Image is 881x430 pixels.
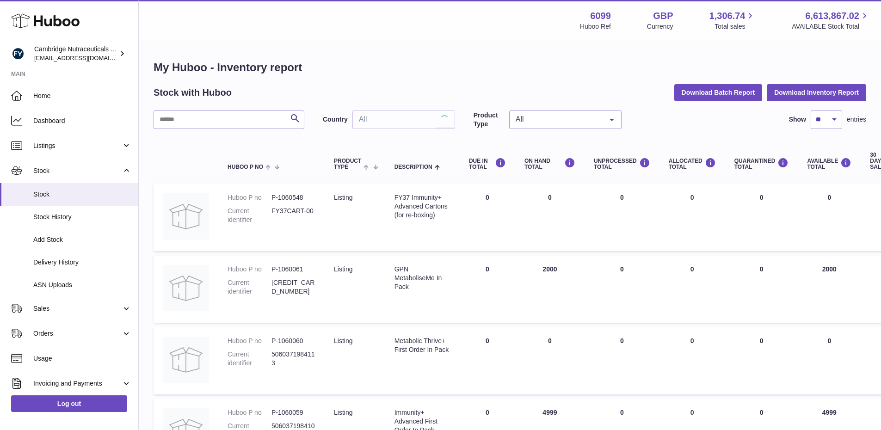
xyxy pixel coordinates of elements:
[460,256,515,323] td: 0
[228,350,271,368] dt: Current identifier
[228,265,271,274] dt: Huboo P no
[271,278,315,296] dd: [CREDIT_CARD_NUMBER]
[11,47,25,61] img: huboo@camnutra.com
[760,194,764,201] span: 0
[580,22,611,31] div: Huboo Ref
[798,184,861,251] td: 0
[647,22,673,31] div: Currency
[659,256,725,323] td: 0
[474,111,505,129] label: Product Type
[33,304,122,313] span: Sales
[394,193,450,220] div: FY37 Immunity+ Advanced Cartons (for re-boxing)
[590,10,611,22] strong: 6099
[734,158,789,170] div: QUARANTINED Total
[33,213,131,221] span: Stock History
[515,256,585,323] td: 2000
[460,184,515,251] td: 0
[515,327,585,394] td: 0
[11,395,127,412] a: Log out
[513,115,603,124] span: All
[394,337,450,354] div: Metabolic Thrive+ First Order In Pack
[271,193,315,202] dd: P-1060548
[709,10,745,22] span: 1,306.74
[767,84,866,101] button: Download Inventory Report
[228,164,263,170] span: Huboo P no
[469,158,506,170] div: DUE IN TOTAL
[760,409,764,416] span: 0
[271,408,315,417] dd: P-1060059
[394,265,450,291] div: GPN MetaboliseMe In Pack
[760,337,764,344] span: 0
[653,10,673,22] strong: GBP
[33,281,131,289] span: ASN Uploads
[847,115,866,124] span: entries
[228,193,271,202] dt: Huboo P no
[760,265,764,273] span: 0
[33,258,131,267] span: Delivery History
[798,256,861,323] td: 2000
[394,164,432,170] span: Description
[659,184,725,251] td: 0
[33,354,131,363] span: Usage
[798,327,861,394] td: 0
[807,158,851,170] div: AVAILABLE Total
[585,256,659,323] td: 0
[228,408,271,417] dt: Huboo P no
[228,278,271,296] dt: Current identifier
[594,158,650,170] div: UNPROCESSED Total
[154,86,232,99] h2: Stock with Huboo
[33,379,122,388] span: Invoicing and Payments
[271,265,315,274] dd: P-1060061
[674,84,763,101] button: Download Batch Report
[334,409,352,416] span: listing
[524,158,575,170] div: ON HAND Total
[334,265,352,273] span: listing
[515,184,585,251] td: 0
[163,193,209,240] img: product image
[34,54,136,61] span: [EMAIL_ADDRESS][DOMAIN_NAME]
[228,207,271,224] dt: Current identifier
[334,158,361,170] span: Product Type
[659,327,725,394] td: 0
[33,235,131,244] span: Add Stock
[33,92,131,100] span: Home
[34,45,117,62] div: Cambridge Nutraceuticals Ltd
[163,265,209,311] img: product image
[669,158,716,170] div: ALLOCATED Total
[715,22,756,31] span: Total sales
[334,337,352,344] span: listing
[228,337,271,345] dt: Huboo P no
[460,327,515,394] td: 0
[271,350,315,368] dd: 5060371984113
[154,60,866,75] h1: My Huboo - Inventory report
[334,194,352,201] span: listing
[585,327,659,394] td: 0
[33,190,131,199] span: Stock
[805,10,859,22] span: 6,613,867.02
[33,329,122,338] span: Orders
[709,10,756,31] a: 1,306.74 Total sales
[585,184,659,251] td: 0
[789,115,806,124] label: Show
[33,117,131,125] span: Dashboard
[792,10,870,31] a: 6,613,867.02 AVAILABLE Stock Total
[163,337,209,383] img: product image
[33,166,122,175] span: Stock
[271,207,315,224] dd: FY37CART-00
[323,115,348,124] label: Country
[33,141,122,150] span: Listings
[271,337,315,345] dd: P-1060060
[792,22,870,31] span: AVAILABLE Stock Total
